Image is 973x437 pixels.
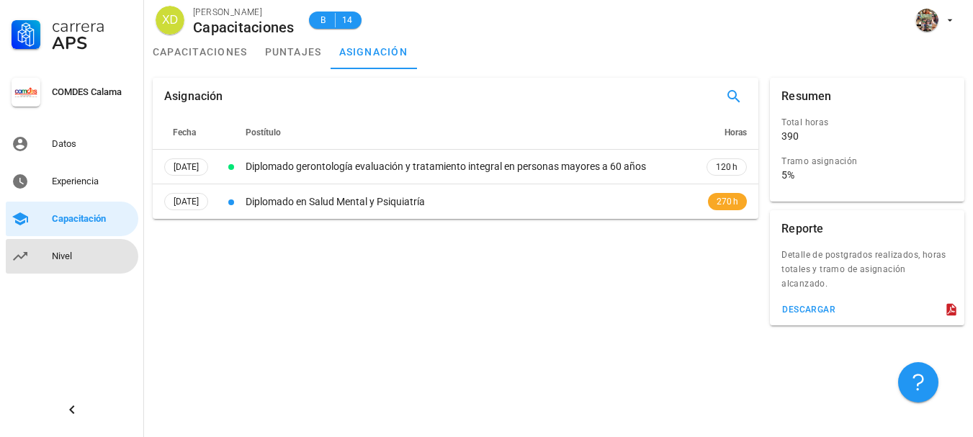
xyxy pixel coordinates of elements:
div: Capacitación [52,213,133,225]
span: Horas [725,127,747,138]
a: Nivel [6,239,138,274]
div: Detalle de postgrados realizados, horas totales y tramo de asignación alcanzado. [770,248,964,299]
div: Asignación [164,78,223,115]
div: avatar [156,6,184,35]
span: 120 h [716,160,737,174]
div: Resumen [781,78,831,115]
div: Total horas [781,115,941,130]
button: descargar [776,299,841,320]
span: XD [162,6,178,35]
a: Capacitación [6,202,138,236]
div: 5% [781,168,794,181]
span: [DATE] [174,159,199,175]
a: capacitaciones [144,35,256,69]
span: 14 [341,13,353,27]
th: Horas [695,115,758,150]
div: avatar [915,9,938,32]
a: asignación [331,35,417,69]
th: Postítulo [243,115,695,150]
div: Nivel [52,251,133,262]
a: Experiencia [6,164,138,199]
span: 270 h [717,194,738,209]
a: puntajes [256,35,331,69]
div: APS [52,35,133,52]
span: Fecha [173,127,196,138]
div: Experiencia [52,176,133,187]
span: B [318,13,329,27]
div: Diplomado en Salud Mental y Psiquiatría [246,194,692,210]
div: Capacitaciones [193,19,295,35]
div: [PERSON_NAME] [193,5,295,19]
th: Fecha [153,115,220,150]
div: descargar [781,305,835,315]
a: Datos [6,127,138,161]
div: Carrera [52,17,133,35]
div: Diplomado gerontología evaluación y tratamiento integral en personas mayores a 60 años [246,159,692,174]
div: Datos [52,138,133,150]
div: COMDES Calama [52,86,133,98]
div: Reporte [781,210,823,248]
span: [DATE] [174,194,199,210]
div: 390 [781,130,799,143]
div: Tramo asignación [781,154,941,168]
span: Postítulo [246,127,281,138]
